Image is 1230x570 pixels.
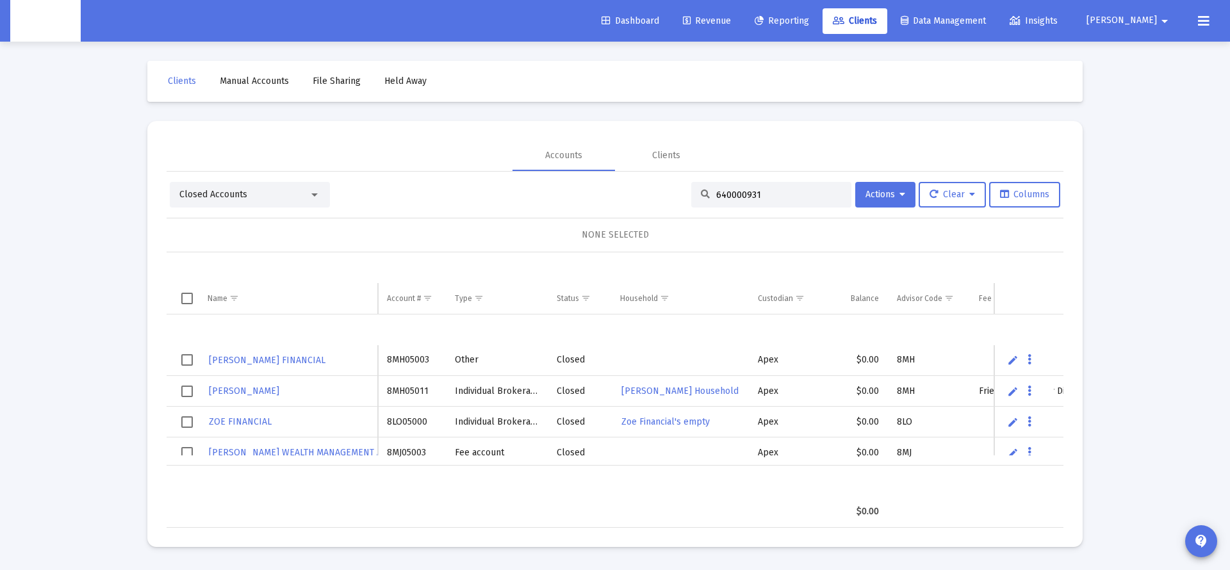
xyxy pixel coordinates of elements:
[557,416,602,428] div: Closed
[1007,386,1019,397] a: Edit
[474,293,484,303] span: Show filter options for column 'Type'
[755,15,809,26] span: Reporting
[1007,416,1019,428] a: Edit
[220,76,289,86] span: Manual Accounts
[1007,447,1019,459] a: Edit
[827,407,888,437] td: $0.00
[989,182,1060,208] button: Columns
[744,8,819,34] a: Reporting
[827,437,888,468] td: $0.00
[208,382,281,400] a: [PERSON_NAME]
[749,376,827,407] td: Apex
[1010,15,1058,26] span: Insights
[374,69,437,94] a: Held Away
[208,293,227,304] div: Name
[621,386,739,396] span: [PERSON_NAME] Household
[901,15,986,26] span: Data Management
[1071,8,1188,33] button: [PERSON_NAME]
[209,416,272,427] span: ZOE FINANCIAL
[683,15,731,26] span: Revenue
[557,293,579,304] div: Status
[888,437,970,468] td: 8MJ
[557,354,602,366] div: Closed
[168,76,196,86] span: Clients
[1000,189,1049,200] span: Columns
[446,345,548,376] td: Other
[749,283,827,314] td: Column Custodian
[557,446,602,459] div: Closed
[378,345,446,376] td: 8MH05003
[209,69,299,94] a: Manual Accounts
[208,443,395,462] a: [PERSON_NAME] WEALTH MANAGEMENT AND
[181,386,193,397] div: Select row
[890,8,996,34] a: Data Management
[749,345,827,376] td: Apex
[158,69,206,94] a: Clients
[827,376,888,407] td: $0.00
[181,447,193,459] div: Select row
[199,283,378,314] td: Column Name
[179,189,247,200] span: Closed Accounts
[979,293,1035,304] div: Fee Structure(s)
[621,416,710,427] span: Zoe Financial's empty
[888,407,970,437] td: 8LO
[20,8,71,34] img: Dashboard
[865,189,905,200] span: Actions
[446,437,548,468] td: Fee account
[749,437,827,468] td: Apex
[378,283,446,314] td: Column Account #
[970,283,1102,314] td: Column Fee Structure(s)
[209,447,394,458] span: [PERSON_NAME] WEALTH MANAGEMENT AND
[970,376,1102,407] td: Friends and Family Discount
[423,293,432,303] span: Show filter options for column 'Account #'
[591,8,669,34] a: Dashboard
[209,386,279,396] span: [PERSON_NAME]
[888,376,970,407] td: 8MH
[897,293,942,304] div: Advisor Code
[833,15,877,26] span: Clients
[302,69,371,94] a: File Sharing
[446,283,548,314] td: Column Type
[652,149,680,162] div: Clients
[855,182,915,208] button: Actions
[620,412,711,431] a: Zoe Financial's empty
[930,189,975,200] span: Clear
[446,376,548,407] td: Individual Brokerage
[229,293,239,303] span: Show filter options for column 'Name'
[888,283,970,314] td: Column Advisor Code
[611,283,749,314] td: Column Household
[888,345,970,376] td: 8MH
[620,293,658,304] div: Household
[384,76,427,86] span: Held Away
[181,354,193,366] div: Select row
[545,149,582,162] div: Accounts
[1007,354,1019,366] a: Edit
[446,407,548,437] td: Individual Brokerage
[208,351,327,370] a: [PERSON_NAME] FINANCIAL
[387,293,421,304] div: Account #
[620,382,740,400] a: [PERSON_NAME] Household
[944,293,954,303] span: Show filter options for column 'Advisor Code'
[827,283,888,314] td: Column Balance
[455,293,472,304] div: Type
[602,15,659,26] span: Dashboard
[378,376,446,407] td: 8MH05011
[209,355,325,366] span: [PERSON_NAME] FINANCIAL
[795,293,805,303] span: Show filter options for column 'Custodian'
[836,505,879,518] div: $0.00
[181,416,193,428] div: Select row
[1193,533,1209,549] mat-icon: contact_support
[999,8,1068,34] a: Insights
[1157,8,1172,34] mat-icon: arrow_drop_down
[548,283,611,314] td: Column Status
[823,8,887,34] a: Clients
[177,229,1053,241] div: NONE SELECTED
[378,407,446,437] td: 8LO05000
[716,190,842,200] input: Search
[378,437,446,468] td: 8MJ05003
[673,8,741,34] a: Revenue
[208,412,273,431] a: ZOE FINANCIAL
[749,407,827,437] td: Apex
[851,293,879,304] div: Balance
[167,252,1063,528] div: Data grid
